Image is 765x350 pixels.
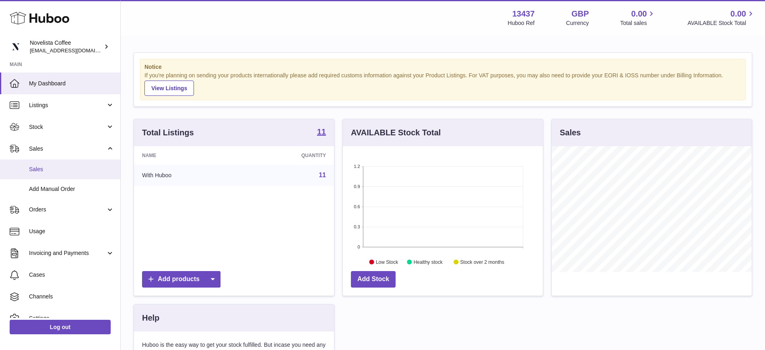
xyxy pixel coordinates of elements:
[29,249,106,257] span: Invoicing and Payments
[29,145,106,153] span: Sales
[29,101,106,109] span: Listings
[730,8,746,19] span: 0.00
[29,315,114,322] span: Settings
[29,80,114,87] span: My Dashboard
[29,228,114,235] span: Usage
[687,19,755,27] span: AVAILABLE Stock Total
[29,206,106,213] span: Orders
[687,8,755,27] a: 0.00 AVAILABLE Stock Total
[566,19,589,27] div: Currency
[631,8,647,19] span: 0.00
[29,185,114,193] span: Add Manual Order
[30,39,102,54] div: Novelista Coffee
[571,8,589,19] strong: GBP
[620,8,656,27] a: 0.00 Total sales
[29,271,114,279] span: Cases
[620,19,656,27] span: Total sales
[30,47,118,54] span: [EMAIL_ADDRESS][DOMAIN_NAME]
[512,8,535,19] strong: 13437
[10,320,111,334] a: Log out
[29,166,114,173] span: Sales
[508,19,535,27] div: Huboo Ref
[10,41,22,53] img: internalAdmin-13437@internal.huboo.com
[29,123,106,131] span: Stock
[29,293,114,300] span: Channels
